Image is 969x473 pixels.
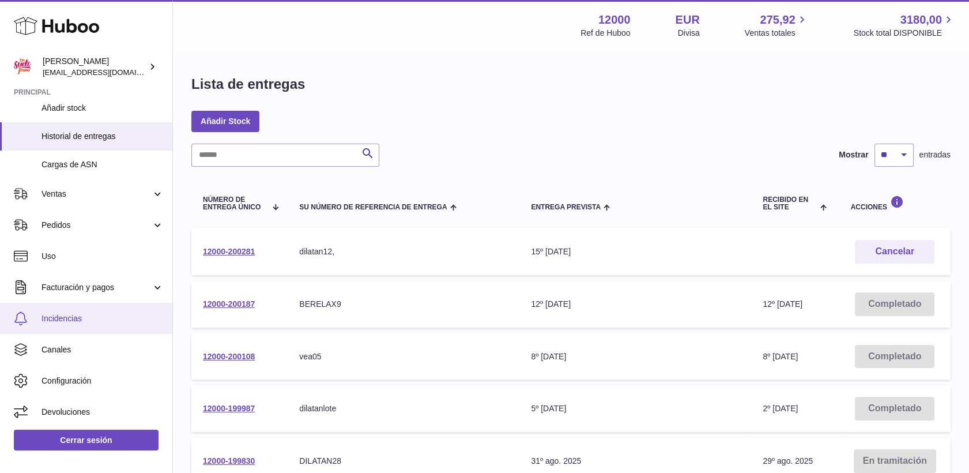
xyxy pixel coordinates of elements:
[676,12,700,28] strong: EUR
[42,103,164,114] span: Añadir stock
[203,299,255,309] a: 12000-200187
[900,12,942,28] span: 3180,00
[42,282,152,293] span: Facturación y pagos
[43,67,169,77] span: [EMAIL_ADDRESS][DOMAIN_NAME]
[745,12,809,39] a: 275,92 Ventas totales
[531,403,740,414] div: 5º [DATE]
[763,352,798,361] span: 8º [DATE]
[191,111,259,132] a: Añadir Stock
[855,240,934,264] button: Cancelar
[43,56,146,78] div: [PERSON_NAME]
[42,344,164,355] span: Canales
[203,247,255,256] a: 12000-200281
[763,196,817,211] span: Recibido en el site
[598,12,631,28] strong: 12000
[299,456,508,467] div: DILATAN28
[203,404,255,413] a: 12000-199987
[299,403,508,414] div: dilatanlote
[203,196,266,211] span: Número de entrega único
[763,456,813,466] span: 29º ago. 2025
[299,246,508,257] div: dilatan12,
[42,131,164,142] span: Historial de entregas
[531,299,740,310] div: 12º [DATE]
[763,299,802,309] span: 12º [DATE]
[580,28,630,39] div: Ref de Huboo
[854,28,955,39] span: Stock total DISPONIBLE
[531,456,740,467] div: 31º ago. 2025
[14,430,159,451] a: Cerrar sesión
[678,28,700,39] div: Divisa
[42,407,164,418] span: Devoluciones
[763,404,798,413] span: 2º [DATE]
[42,220,152,231] span: Pedidos
[191,75,305,93] h1: Lista de entregas
[839,149,868,160] label: Mostrar
[299,351,508,362] div: vea05
[299,204,447,211] span: Su número de referencia de entrega
[851,196,939,211] div: Acciones
[745,28,809,39] span: Ventas totales
[42,313,164,324] span: Incidencias
[42,159,164,170] span: Cargas de ASN
[531,351,740,362] div: 8º [DATE]
[919,149,951,160] span: entradas
[14,58,31,76] img: mar@ensuelofirme.com
[854,12,955,39] a: 3180,00 Stock total DISPONIBLE
[42,376,164,386] span: Configuración
[531,246,740,257] div: 15º [DATE]
[203,456,255,466] a: 12000-199830
[760,12,795,28] span: 275,92
[42,251,164,262] span: Uso
[531,204,601,211] span: Entrega prevista
[42,189,152,200] span: Ventas
[299,299,508,310] div: BERELAX9
[203,352,255,361] a: 12000-200108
